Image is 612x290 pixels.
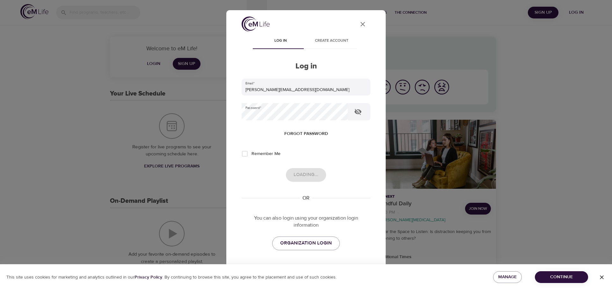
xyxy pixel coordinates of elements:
span: ORGANIZATION LOGIN [280,239,332,247]
span: Log in [259,38,302,44]
button: close [355,17,370,32]
span: Remember Me [251,151,280,157]
h2: Log in [242,62,370,71]
div: disabled tabs example [242,34,370,49]
div: OR [300,195,312,202]
button: Forgot password [282,128,331,140]
img: logo [242,17,270,32]
span: Continue [540,273,583,281]
p: You can also login using your organization login information [242,215,370,229]
a: ORGANIZATION LOGIN [272,237,340,250]
span: Forgot password [284,130,328,138]
b: Privacy Policy [135,274,162,280]
span: Manage [498,273,517,281]
span: Create account [310,38,353,44]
